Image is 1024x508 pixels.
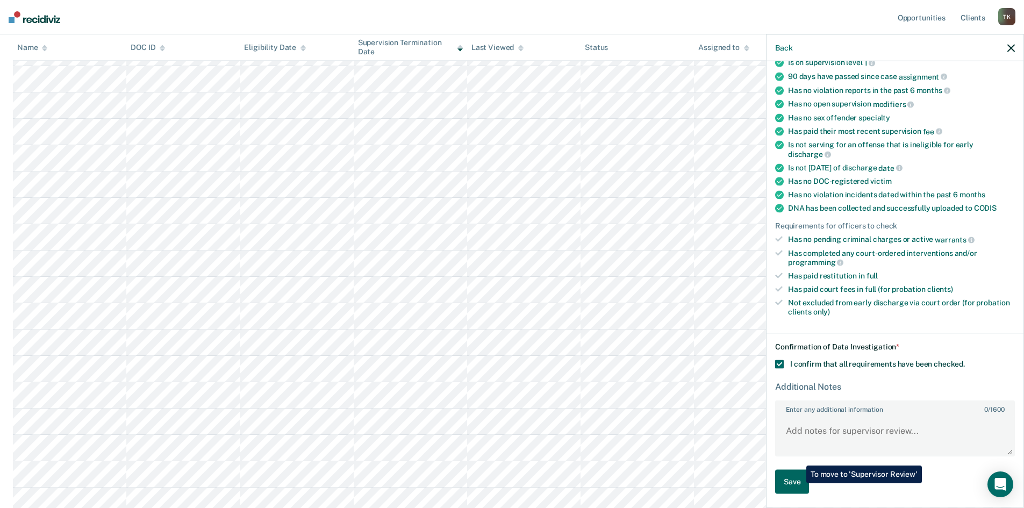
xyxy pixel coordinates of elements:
[788,285,1015,294] div: Has paid court fees in full (for probation
[698,43,749,52] div: Assigned to
[788,140,1015,159] div: Is not serving for an offense that is ineligible for early
[987,471,1013,497] div: Open Intercom Messenger
[923,127,942,135] span: fee
[788,204,1015,213] div: DNA has been collected and successfully uploaded to
[788,190,1015,199] div: Has no violation incidents dated within the past 6
[878,163,902,172] span: date
[790,360,965,368] span: I confirm that all requirements have been checked.
[244,43,306,52] div: Eligibility Date
[864,59,876,67] span: 1
[776,402,1014,413] label: Enter any additional information
[788,85,1015,95] div: Has no violation reports in the past 6
[867,271,878,280] span: full
[974,204,997,212] span: CODIS
[131,43,165,52] div: DOC ID
[788,99,1015,109] div: Has no open supervision
[788,58,1015,68] div: Is on supervision level
[788,163,1015,173] div: Is not [DATE] of discharge
[788,248,1015,267] div: Has completed any court-ordered interventions and/or
[775,470,809,494] button: Save
[788,235,1015,245] div: Has no pending criminal charges or active
[775,43,792,52] button: Back
[788,126,1015,136] div: Has paid their most recent supervision
[788,113,1015,122] div: Has no sex offender
[788,150,831,159] span: discharge
[358,38,463,56] div: Supervision Termination Date
[998,8,1015,25] div: T K
[788,271,1015,281] div: Has paid restitution in
[858,113,890,121] span: specialty
[788,177,1015,186] div: Has no DOC-registered
[984,406,1004,413] span: / 1600
[959,190,985,199] span: months
[775,382,1015,392] div: Additional Notes
[17,43,47,52] div: Name
[471,43,524,52] div: Last Viewed
[916,86,950,95] span: months
[870,177,892,185] span: victim
[788,258,843,267] span: programming
[585,43,608,52] div: Status
[984,406,988,413] span: 0
[788,72,1015,82] div: 90 days have passed since case
[927,285,953,294] span: clients)
[873,100,914,109] span: modifiers
[899,72,947,81] span: assignment
[775,221,1015,231] div: Requirements for officers to check
[9,11,60,23] img: Recidiviz
[775,342,1015,352] div: Confirmation of Data Investigation
[935,235,975,244] span: warrants
[813,307,830,316] span: only)
[788,298,1015,316] div: Not excluded from early discharge via court order (for probation clients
